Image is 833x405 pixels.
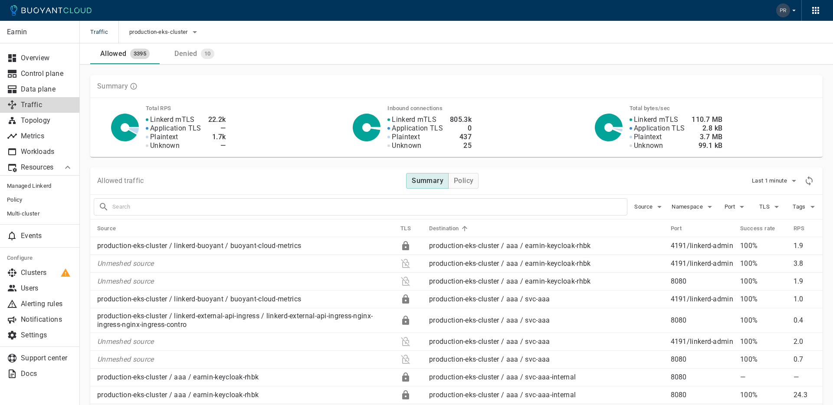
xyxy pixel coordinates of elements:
button: production-eks-cluster [129,26,200,39]
p: Alerting rules [21,300,73,308]
p: Settings [21,331,73,340]
h5: Configure [7,255,73,261]
p: Clusters [21,268,73,277]
img: Priya Namasivayam [776,3,790,17]
p: Support center [21,354,73,363]
p: Docs [21,369,73,378]
p: Metrics [21,132,73,140]
span: Traffic [90,21,118,43]
span: Multi-cluster [7,210,73,217]
p: Traffic [21,101,73,109]
p: Data plane [21,85,73,94]
p: Notifications [21,315,73,324]
p: Topology [21,116,73,125]
p: Overview [21,54,73,62]
span: Managed Linkerd [7,183,73,189]
span: production-eks-cluster [129,29,190,36]
p: Workloads [21,147,73,156]
p: Control plane [21,69,73,78]
p: Users [21,284,73,293]
p: Events [21,232,73,240]
p: Earnin [7,28,72,36]
span: Policy [7,196,73,203]
p: Resources [21,163,56,172]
